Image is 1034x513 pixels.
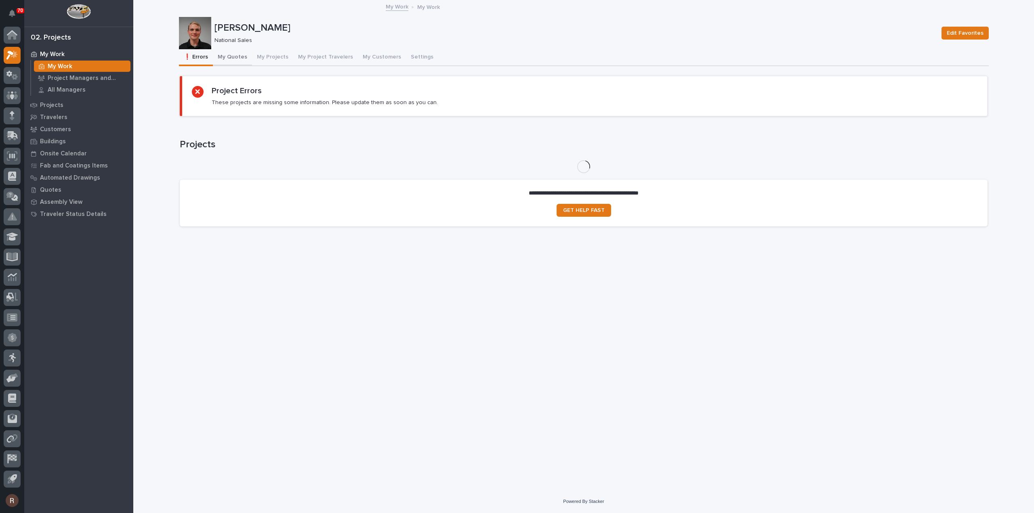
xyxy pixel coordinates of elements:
[24,208,133,220] a: Traveler Status Details
[24,111,133,123] a: Travelers
[40,162,108,170] p: Fab and Coatings Items
[179,49,213,66] button: ❗ Errors
[212,86,262,96] h2: Project Errors
[40,102,63,109] p: Projects
[213,49,252,66] button: My Quotes
[406,49,438,66] button: Settings
[40,199,82,206] p: Assembly View
[40,138,66,145] p: Buildings
[40,186,61,194] p: Quotes
[942,27,989,40] button: Edit Favorites
[40,174,100,182] p: Automated Drawings
[48,75,127,82] p: Project Managers and Engineers
[24,184,133,196] a: Quotes
[24,123,133,135] a: Customers
[24,135,133,147] a: Buildings
[563,207,605,213] span: GET HELP FAST
[31,61,133,72] a: My Work
[31,84,133,95] a: All Managers
[40,150,87,157] p: Onsite Calendar
[24,172,133,184] a: Automated Drawings
[214,37,932,44] p: National Sales
[24,159,133,172] a: Fab and Coatings Items
[358,49,406,66] button: My Customers
[40,211,107,218] p: Traveler Status Details
[40,51,65,58] p: My Work
[24,48,133,60] a: My Work
[386,2,408,11] a: My Work
[24,196,133,208] a: Assembly View
[40,126,71,133] p: Customers
[417,2,440,11] p: My Work
[563,499,604,504] a: Powered By Stacker
[48,63,72,70] p: My Work
[40,114,67,121] p: Travelers
[10,10,21,23] div: Notifications70
[947,28,984,38] span: Edit Favorites
[214,22,935,34] p: [PERSON_NAME]
[18,8,23,13] p: 70
[4,492,21,509] button: users-avatar
[212,99,438,106] p: These projects are missing some information. Please update them as soon as you can.
[24,99,133,111] a: Projects
[293,49,358,66] button: My Project Travelers
[67,4,90,19] img: Workspace Logo
[48,86,86,94] p: All Managers
[31,34,71,42] div: 02. Projects
[180,139,988,151] h1: Projects
[557,204,611,217] a: GET HELP FAST
[31,72,133,84] a: Project Managers and Engineers
[4,5,21,22] button: Notifications
[24,147,133,159] a: Onsite Calendar
[252,49,293,66] button: My Projects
